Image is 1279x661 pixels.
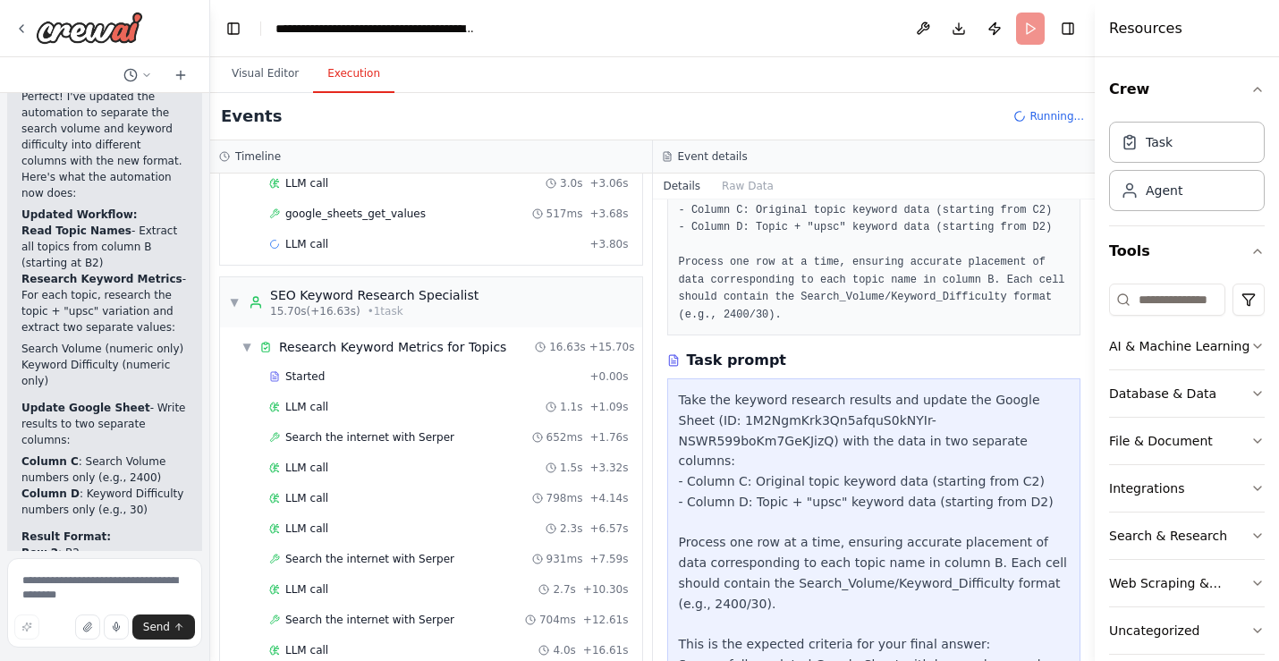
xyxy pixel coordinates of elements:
span: + 10.30s [583,582,629,597]
button: Visual Editor [217,55,313,93]
span: + 4.14s [589,491,628,505]
span: 4.0s [553,643,575,657]
span: + 16.61s [583,643,629,657]
span: LLM call [285,491,328,505]
span: + 15.70s [589,340,635,354]
span: Running... [1029,109,1084,123]
span: + 3.80s [589,237,628,251]
span: LLM call [285,400,328,414]
button: Improve this prompt [14,614,39,640]
span: 3.0s [560,176,582,191]
span: 931ms [546,552,583,566]
strong: Update Google Sheet [21,402,150,414]
li: Keyword Difficulty (numeric only) [21,357,188,389]
strong: Result Format: [21,530,111,543]
strong: Updated Workflow: [21,208,138,221]
span: + 3.68s [589,207,628,221]
button: Tools [1109,226,1265,276]
p: - Write results to two separate columns: [21,400,188,448]
span: 2.7s [553,582,575,597]
li: Search Volume (numeric only) [21,341,188,357]
span: google_sheets_get_values [285,207,426,221]
span: • 1 task [368,304,403,318]
span: LLM call [285,176,328,191]
span: + 1.09s [589,400,628,414]
span: Search the internet with Serper [285,613,454,627]
span: Started [285,369,325,384]
button: Details [653,174,712,199]
div: SEO Keyword Research Specialist [270,286,479,304]
strong: Research Keyword Metrics [21,273,182,285]
span: ▼ [229,295,240,309]
span: + 0.00s [589,369,628,384]
button: Uncategorized [1109,607,1265,654]
button: Hide left sidebar [221,16,246,41]
button: Integrations [1109,465,1265,512]
p: - For each topic, research the topic + "upsc" variation and extract two separate values: [21,271,188,335]
div: Database & Data [1109,385,1216,403]
p: Perfect! I've updated the automation to separate the search volume and keyword difficulty into di... [21,89,188,201]
span: 704ms [539,613,576,627]
span: LLM call [285,643,328,657]
div: AI & Machine Learning [1109,337,1249,355]
span: 652ms [546,430,583,445]
button: Execution [313,55,394,93]
div: Task [1146,133,1173,151]
button: Web Scraping & Browsing [1109,560,1265,606]
h3: Task prompt [687,350,787,371]
span: + 7.59s [589,552,628,566]
span: LLM call [285,237,328,251]
strong: Column D [21,487,80,500]
h3: Timeline [235,149,281,164]
span: LLM call [285,582,328,597]
h2: Events [221,104,282,129]
span: 798ms [546,491,583,505]
span: ▼ [241,340,252,354]
span: + 1.76s [589,430,628,445]
span: 517ms [546,207,583,221]
li: : Search Volume numbers only (e.g., 2400) [21,453,188,486]
strong: Row 2 [21,547,58,559]
div: Search & Research [1109,527,1227,545]
span: 16.63s [549,340,586,354]
h4: Resources [1109,18,1182,39]
strong: Column C [21,455,79,468]
li: : Keyword Difficulty numbers only (e.g., 30) [21,486,188,518]
span: Send [143,620,170,634]
button: Database & Data [1109,370,1265,417]
span: + 12.61s [583,613,629,627]
span: 2.3s [560,521,582,536]
nav: breadcrumb [275,20,477,38]
button: Start a new chat [166,64,195,86]
strong: Read Topic Names [21,225,131,237]
button: Click to speak your automation idea [104,614,129,640]
div: Web Scraping & Browsing [1109,574,1250,592]
div: File & Document [1109,432,1213,450]
div: Integrations [1109,479,1184,497]
span: LLM call [285,461,328,475]
button: File & Document [1109,418,1265,464]
div: Crew [1109,114,1265,225]
span: + 3.32s [589,461,628,475]
button: Crew [1109,64,1265,114]
span: LLM call [285,521,328,536]
span: Search the internet with Serper [285,430,454,445]
div: Agent [1146,182,1182,199]
span: 15.70s (+16.63s) [270,304,360,318]
h3: Event details [678,149,748,164]
span: Research Keyword Metrics for Topics [279,338,506,356]
span: 1.5s [560,461,582,475]
pre: Take the keyword research results and update the Google Sheet (ID: 1M2NgmKrk3Qn5afquS0kNYIr-NSWR5... [679,149,1070,324]
button: Hide right sidebar [1055,16,1080,41]
span: Search the internet with Serper [285,552,454,566]
button: Upload files [75,614,100,640]
button: Switch to previous chat [116,64,159,86]
button: Raw Data [711,174,784,199]
li: : B2 = "Nanotechnology" → C2 = 2400 → D2 = 30 (for "Nanotechnology upsc") [21,545,188,609]
button: AI & Machine Learning [1109,323,1265,369]
span: + 3.06s [589,176,628,191]
button: Send [132,614,195,640]
p: - Extract all topics from column B (starting at B2) [21,223,188,271]
div: Uncategorized [1109,622,1199,640]
button: Search & Research [1109,513,1265,559]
